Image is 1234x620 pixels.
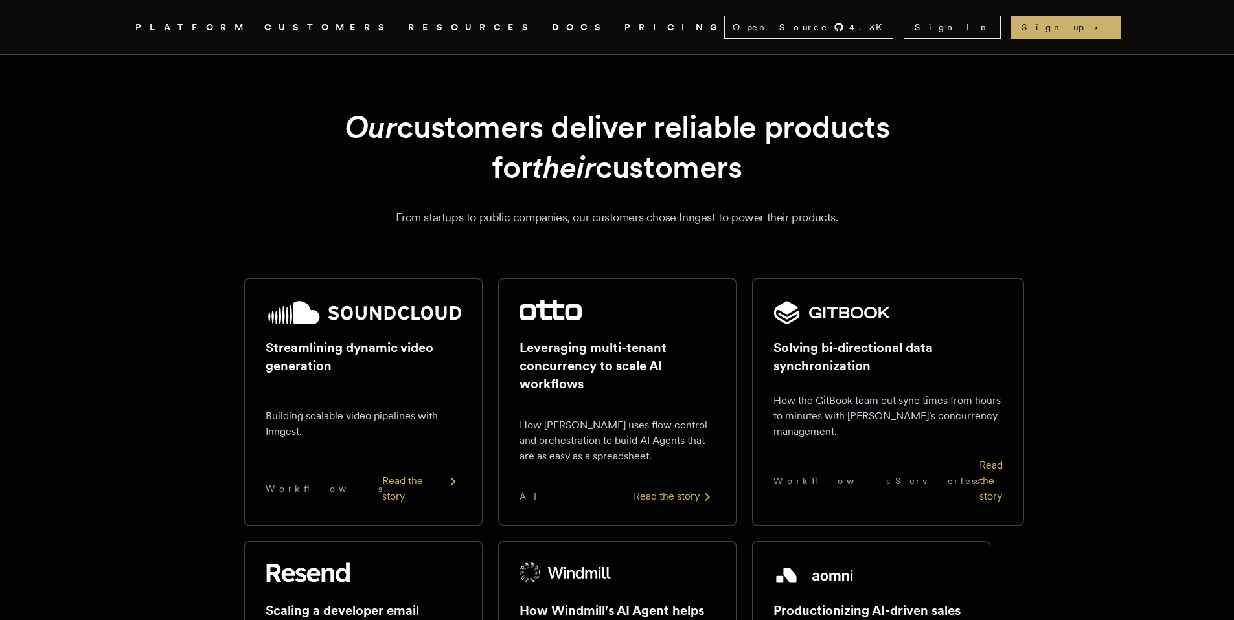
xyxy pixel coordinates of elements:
[520,490,548,503] span: AI
[773,393,1003,439] p: How the GitBook team cut sync times from hours to minutes with [PERSON_NAME]'s concurrency manage...
[904,16,1001,39] a: Sign In
[266,482,382,495] span: Workflows
[408,19,536,36] button: RESOURCES
[151,208,1084,227] p: From startups to public companies, our customers chose Inngest to power their products.
[773,562,856,588] img: Aomni
[752,278,990,526] a: GitBook logoSolving bi-directional data synchronizationHow the GitBook team cut sync times from h...
[275,107,959,188] h1: customers deliver reliable products for customers
[624,19,724,36] a: PRICING
[266,408,461,439] p: Building scalable video pipelines with Inngest.
[773,474,890,487] span: Workflows
[382,473,461,504] div: Read the story
[773,338,1003,375] h2: Solving bi-directional data synchronization
[520,300,582,320] img: Otto
[552,19,609,36] a: DOCS
[1011,16,1121,39] a: Sign up
[244,278,483,526] a: SoundCloud logoStreamlining dynamic video generationBuilding scalable video pipelines with Innges...
[264,19,393,36] a: CUSTOMERS
[266,338,461,375] h2: Streamlining dynamic video generation
[266,562,350,583] img: Resend
[498,278,737,526] a: Otto logoLeveraging multi-tenant concurrency to scale AI workflowsHow [PERSON_NAME] uses flow con...
[520,417,715,464] p: How [PERSON_NAME] uses flow control and orchestration to build AI Agents that are as easy as a sp...
[773,300,891,326] img: GitBook
[520,338,715,393] h2: Leveraging multi-tenant concurrency to scale AI workflows
[634,489,715,504] div: Read the story
[345,108,397,146] em: Our
[1089,21,1111,34] span: →
[520,562,611,583] img: Windmill
[733,21,828,34] span: Open Source
[266,300,461,326] img: SoundCloud
[849,21,890,34] span: 4.3 K
[895,474,979,487] span: Serverless
[979,458,1003,504] div: Read the story
[135,19,249,36] button: PLATFORM
[532,148,595,186] em: their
